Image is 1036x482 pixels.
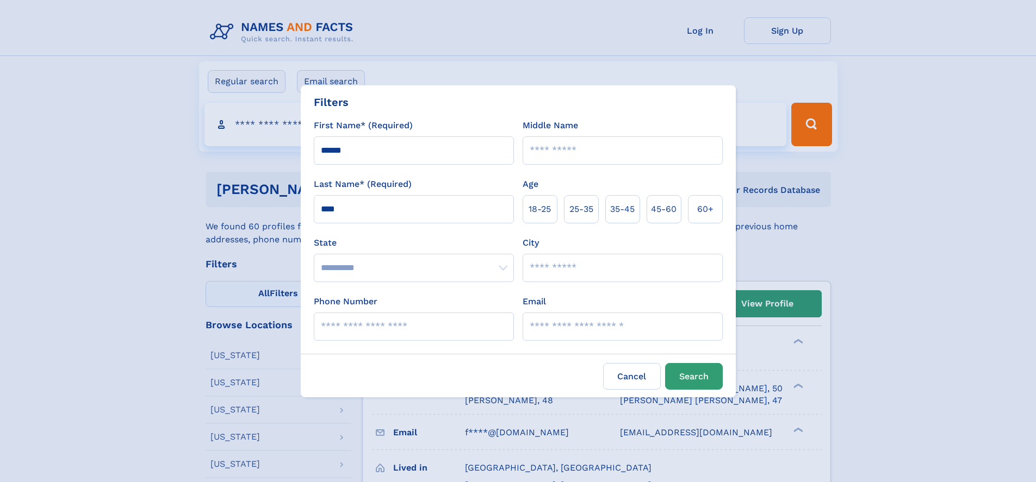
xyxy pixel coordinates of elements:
[314,119,413,132] label: First Name* (Required)
[314,295,377,308] label: Phone Number
[314,178,412,191] label: Last Name* (Required)
[523,178,538,191] label: Age
[651,203,677,216] span: 45‑60
[523,236,539,249] label: City
[665,363,723,390] button: Search
[610,203,635,216] span: 35‑45
[569,203,593,216] span: 25‑35
[529,203,551,216] span: 18‑25
[314,94,349,110] div: Filters
[314,236,514,249] label: State
[523,119,578,132] label: Middle Name
[697,203,714,216] span: 60+
[523,295,546,308] label: Email
[603,363,661,390] label: Cancel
